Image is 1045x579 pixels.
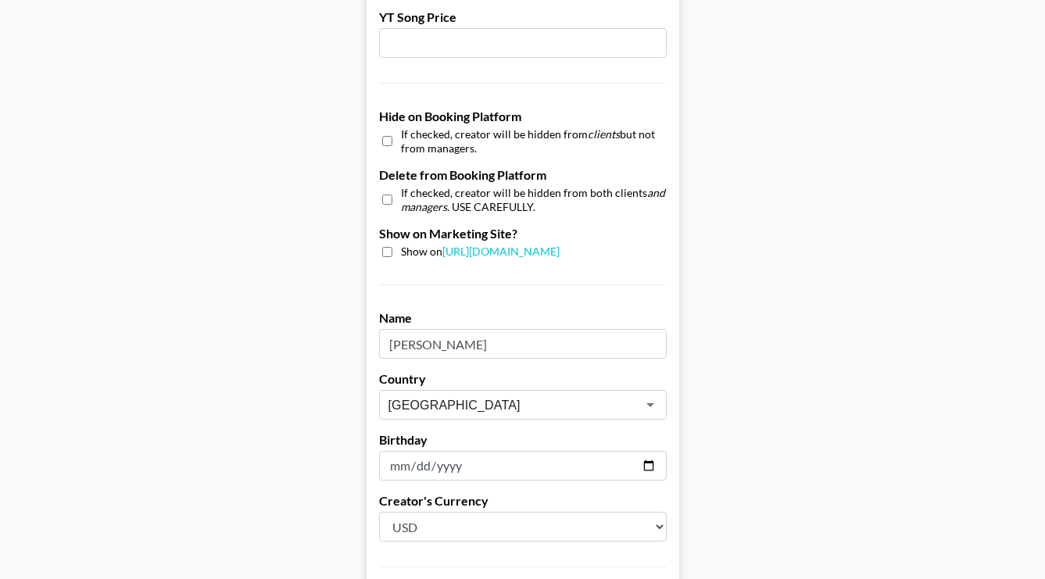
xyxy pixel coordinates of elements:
[588,127,620,141] em: clients
[379,167,667,183] label: Delete from Booking Platform
[401,245,560,259] span: Show on
[379,493,667,509] label: Creator's Currency
[379,371,667,387] label: Country
[401,186,665,213] em: and managers
[379,310,667,326] label: Name
[379,226,667,241] label: Show on Marketing Site?
[639,394,661,416] button: Open
[379,9,667,25] label: YT Song Price
[379,109,667,124] label: Hide on Booking Platform
[379,432,667,448] label: Birthday
[442,245,560,258] a: [URL][DOMAIN_NAME]
[401,127,667,155] span: If checked, creator will be hidden from but not from managers.
[401,186,667,213] span: If checked, creator will be hidden from both clients . USE CAREFULLY.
